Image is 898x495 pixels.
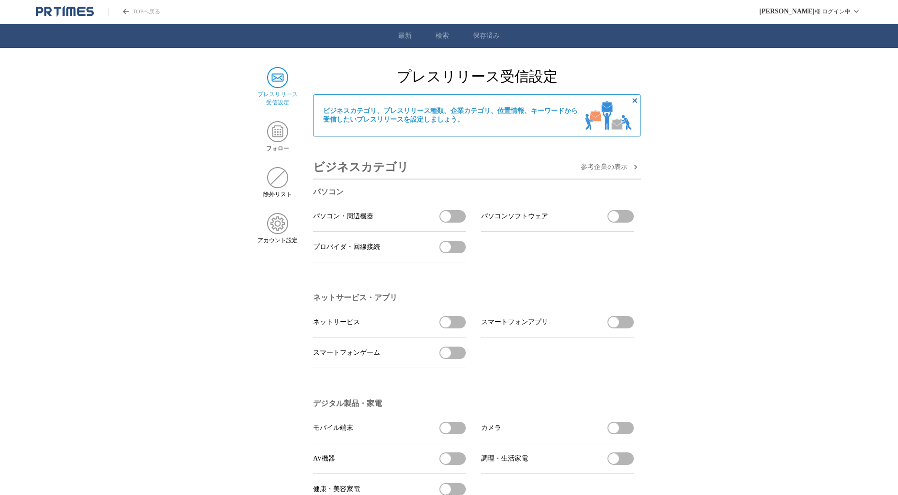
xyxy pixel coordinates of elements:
[481,424,501,432] span: カメラ
[313,212,373,221] span: パソコン・周辺機器
[267,67,288,88] img: プレスリリース 受信設定
[267,121,288,142] img: フォロー
[257,67,298,107] a: プレスリリース 受信設定プレスリリース 受信設定
[267,213,288,234] img: アカウント設定
[323,107,578,124] span: ビジネスカテゴリ、プレスリリース種類、企業カテゴリ、位置情報、キーワードから 受信したいプレスリリースを設定しましょう。
[257,121,298,153] a: フォローフォロー
[581,161,641,173] button: 参考企業の表示
[313,399,634,409] h3: デジタル製品・家電
[313,67,641,87] h2: プレスリリース受信設定
[313,156,409,179] h3: ビジネスカテゴリ
[759,8,815,15] span: [PERSON_NAME]
[257,213,298,245] a: アカウント設定アカウント設定
[481,318,548,326] span: スマートフォンアプリ
[313,485,360,494] span: 健康・美容家電
[581,163,628,171] span: 参考企業の 表示
[313,424,353,432] span: モバイル端末
[267,167,288,188] img: 除外リスト
[481,212,548,221] span: パソコンソフトウェア
[258,90,298,107] span: プレスリリース 受信設定
[313,293,634,303] h3: ネットサービス・アプリ
[313,318,360,326] span: ネットサービス
[481,454,528,463] span: 調理・生活家電
[36,6,94,17] a: PR TIMESのトップページはこちら
[266,145,289,153] span: フォロー
[313,454,335,463] span: AV機器
[313,349,380,357] span: スマートフォンゲーム
[629,95,640,106] button: 非表示にする
[108,8,160,16] a: PR TIMESのトップページはこちら
[257,167,298,199] a: 除外リスト除外リスト
[258,236,298,245] span: アカウント設定
[263,191,292,199] span: 除外リスト
[313,243,380,251] span: プロバイダ・回線接続
[313,187,634,197] h3: パソコン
